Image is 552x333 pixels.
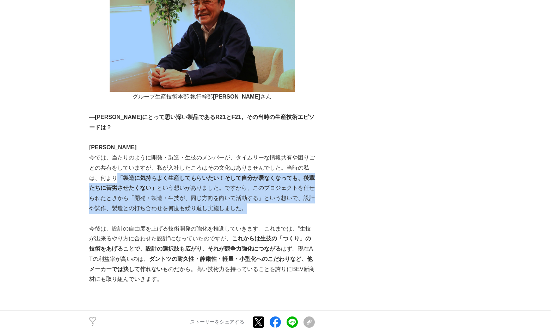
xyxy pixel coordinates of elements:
p: ストーリーをシェアする [190,319,244,325]
strong: 「製造に気持ちよく生産してもらいたい！そして自分が居なくなっても、後輩たちに苦労させたくない」 [89,175,315,191]
strong: ダントツの耐久性・静粛性・軽量・小型化へのこだわりなど、他メーカーでは決して作れない [89,256,313,272]
p: 7 [89,323,96,327]
strong: [PERSON_NAME] [213,94,260,100]
p: 今では、当たりのように開発・製造・生技のメンバーが、タイムリーな情報共有や困りごとの共有をしていますが、私が入社したころはその文化はありませんでした。当時の私は、何より という想いがありました。... [89,153,315,214]
strong: [PERSON_NAME] [89,144,136,150]
strong: ―[PERSON_NAME]にとって思い深い製品であるR21とF21。その当時の生産技術エピソードは？ [89,114,314,130]
p: 今後は、設計の自由度を上げる技術開発の強化を推進していきます。これまでは、“生技が出来るやり方に合わせた設計”になっていたのですが、 はず。現在ATの利益率が高いのは、 ものだから。高い技術力を... [89,224,315,285]
p: グループ生産技術本部 執行幹部 さん [89,92,315,102]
